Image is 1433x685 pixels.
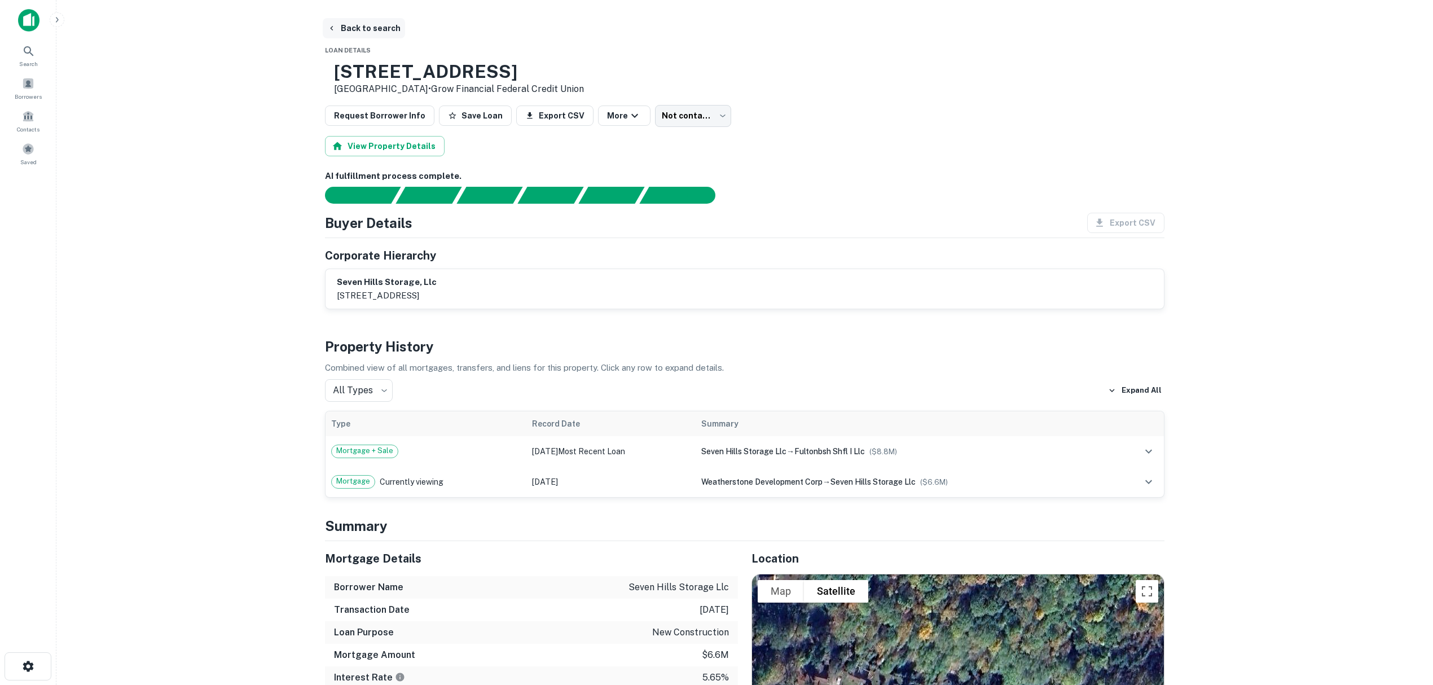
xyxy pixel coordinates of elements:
button: View Property Details [325,136,445,156]
span: seven hills storage llc [701,447,786,456]
p: Combined view of all mortgages, transfers, and liens for this property. Click any row to expand d... [325,361,1164,375]
div: Documents found, AI parsing details... [456,187,522,204]
button: Export CSV [516,106,594,126]
span: seven hills storage llc [830,477,916,486]
h4: Buyer Details [325,213,412,233]
span: Loan Details [325,47,371,54]
h6: Loan Purpose [334,626,394,639]
h5: Location [751,550,1164,567]
span: fultonbsh shfl i llc [794,447,865,456]
button: Toggle fullscreen view [1136,580,1158,603]
button: expand row [1139,442,1158,461]
a: Search [3,40,53,71]
h5: Mortgage Details [325,550,738,567]
div: Not contacted [655,105,731,126]
button: Show satellite imagery [804,580,868,603]
button: Expand All [1105,382,1164,399]
th: Type [326,411,526,436]
td: [DATE] [526,436,696,467]
div: → [701,476,1109,488]
span: Most Recent Loan [558,447,625,456]
th: Summary [696,411,1114,436]
p: new construction [652,626,729,639]
span: Mortgage + Sale [332,445,398,456]
h6: Mortgage Amount [334,648,415,662]
h5: Corporate Hierarchy [325,247,436,264]
button: Show street map [758,580,804,603]
div: All Types [325,379,393,402]
p: $6.6m [702,648,729,662]
img: capitalize-icon.png [18,9,39,32]
span: Contacts [17,125,39,134]
td: [DATE] [526,467,696,497]
a: Borrowers [3,73,53,103]
p: [DATE] [700,603,729,617]
iframe: Chat Widget [1377,595,1433,649]
h4: Property History [325,336,1164,357]
span: Mortgage [332,476,375,487]
h6: AI fulfillment process complete. [325,170,1164,183]
a: Grow Financial Federal Credit Union [431,84,584,94]
div: Principals found, still searching for contact information. This may take time... [578,187,644,204]
span: weatherstone development corp [701,477,823,486]
div: AI fulfillment process complete. [640,187,729,204]
p: [GEOGRAPHIC_DATA] • [334,82,584,96]
div: → [701,445,1109,458]
svg: The interest rates displayed on the website are for informational purposes only and may be report... [395,672,405,682]
h6: seven hills storage, llc [337,276,437,289]
button: Save Loan [439,106,512,126]
th: Record Date [526,411,696,436]
h6: Transaction Date [334,603,410,617]
div: Sending borrower request to AI... [311,187,396,204]
span: Borrowers [15,92,42,101]
h3: [STREET_ADDRESS] [334,61,584,82]
button: Request Borrower Info [325,106,434,126]
span: Saved [20,157,37,166]
p: seven hills storage llc [628,581,729,594]
a: Contacts [3,106,53,136]
h6: Borrower Name [334,581,403,594]
p: 5.65% [702,671,729,684]
span: Search [19,59,38,68]
button: More [598,106,650,126]
h6: Interest Rate [334,671,405,684]
span: ($ 6.6M ) [920,478,948,486]
span: ($ 8.8M ) [869,447,897,456]
p: [STREET_ADDRESS] [337,289,437,302]
a: Saved [3,138,53,169]
h4: Summary [325,516,1164,536]
button: Back to search [323,18,405,38]
button: expand row [1139,472,1158,491]
div: Your request is received and processing... [395,187,461,204]
div: Principals found, AI now looking for contact information... [517,187,583,204]
span: Currently viewing [380,476,443,488]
